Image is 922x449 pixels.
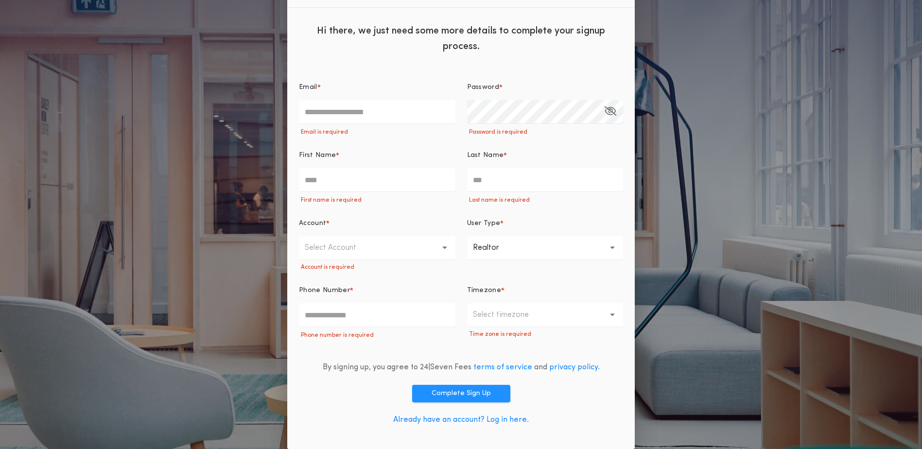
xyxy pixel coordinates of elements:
[299,196,455,204] p: First name is required
[467,100,624,123] input: Password*
[299,168,455,191] input: First Name*
[604,100,616,123] button: Password*
[473,309,544,321] p: Select timezone
[467,330,624,338] p: Time zone is required
[467,128,624,136] p: Password is required
[549,363,600,371] a: privacy policy.
[299,236,455,259] button: Select Account
[467,219,501,228] p: User Type
[467,151,504,160] p: Last Name
[299,303,455,327] input: Phone Number*
[467,196,624,204] p: Last name is required
[467,83,500,92] p: Password
[299,83,317,92] p: Email
[467,303,624,327] button: Select timezone
[299,331,455,339] p: Phone number is required
[473,363,532,371] a: terms of service
[299,286,350,295] p: Phone Number
[467,168,624,191] input: Last Name*
[412,385,510,402] button: Complete Sign Up
[299,100,455,123] input: Email*
[467,236,624,259] button: Realtor
[287,16,635,59] div: Hi there, we just need some more details to complete your signup process.
[299,128,455,136] p: Email is required
[473,242,515,254] p: Realtor
[467,286,502,295] p: Timezone
[393,416,529,424] a: Already have an account? Log in here.
[323,362,600,373] div: By signing up, you agree to 24|Seven Fees and
[299,219,326,228] p: Account
[305,242,372,254] p: Select Account
[299,151,336,160] p: First Name
[299,263,455,271] p: Account is required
